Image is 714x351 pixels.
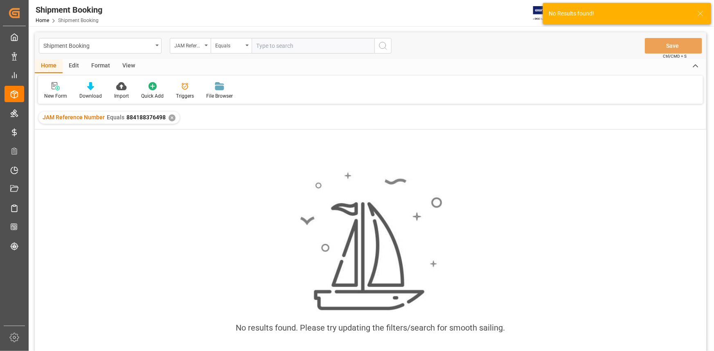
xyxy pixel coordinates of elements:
[141,92,164,100] div: Quick Add
[176,92,194,100] div: Triggers
[170,38,211,54] button: open menu
[36,4,102,16] div: Shipment Booking
[374,38,392,54] button: search button
[36,18,49,23] a: Home
[35,59,63,73] div: Home
[114,92,129,100] div: Import
[79,92,102,100] div: Download
[549,9,689,18] div: No Results found!
[43,114,105,121] span: JAM Reference Number
[63,59,85,73] div: Edit
[211,38,252,54] button: open menu
[43,40,153,50] div: Shipment Booking
[44,92,67,100] div: New Form
[663,53,687,59] span: Ctrl/CMD + S
[126,114,166,121] span: 884188376498
[533,6,561,20] img: Exertis%20JAM%20-%20Email%20Logo.jpg_1722504956.jpg
[169,114,176,121] div: ✕
[107,114,124,121] span: Equals
[116,59,141,73] div: View
[215,40,243,49] div: Equals
[236,322,505,334] div: No results found. Please try updating the filters/search for smooth sailing.
[39,38,162,54] button: open menu
[299,171,442,312] img: smooth_sailing.jpeg
[174,40,202,49] div: JAM Reference Number
[252,38,374,54] input: Type to search
[85,59,116,73] div: Format
[645,38,702,54] button: Save
[206,92,233,100] div: File Browser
